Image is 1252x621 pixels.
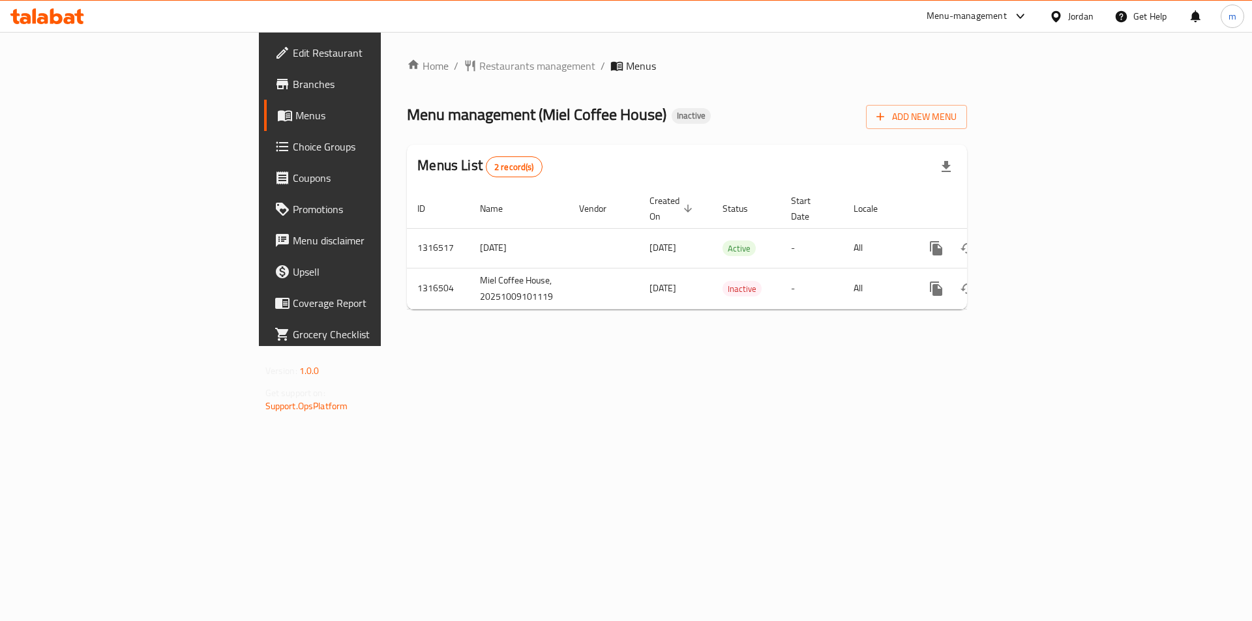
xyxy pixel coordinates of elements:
span: Inactive [672,110,711,121]
table: enhanced table [407,189,1056,310]
span: m [1229,9,1236,23]
span: Grocery Checklist [293,326,458,342]
span: 1.0.0 [299,362,320,379]
span: Edit Restaurant [293,45,458,61]
a: Edit Restaurant [264,37,468,68]
h2: Menus List [417,156,542,177]
td: - [781,268,843,309]
span: [DATE] [649,280,676,296]
a: Grocery Checklist [264,319,468,350]
span: Promotions [293,201,458,217]
div: Jordan [1068,9,1094,23]
span: Vendor [579,201,623,216]
span: Active [723,241,756,256]
span: Add New Menu [876,109,957,125]
span: Upsell [293,264,458,280]
a: Upsell [264,256,468,287]
span: Status [723,201,765,216]
span: Choice Groups [293,139,458,154]
a: Coupons [264,162,468,194]
span: Get support on: [265,384,325,401]
button: Change Status [952,233,983,264]
span: Restaurants management [479,58,595,74]
span: Menus [295,108,458,123]
span: Locale [854,201,895,216]
div: Inactive [672,108,711,124]
button: Add New Menu [866,105,967,129]
th: Actions [910,189,1056,229]
a: Support.OpsPlatform [265,397,348,414]
span: Inactive [723,282,762,296]
a: Promotions [264,194,468,225]
div: Export file [931,151,962,182]
a: Choice Groups [264,131,468,162]
a: Branches [264,68,468,100]
td: - [781,228,843,268]
a: Coverage Report [264,287,468,319]
span: Coupons [293,170,458,186]
span: Branches [293,76,458,92]
span: Version: [265,362,297,379]
div: Menu-management [927,8,1007,24]
span: Coverage Report [293,295,458,311]
nav: breadcrumb [407,58,967,74]
span: Menu disclaimer [293,233,458,248]
span: Created On [649,193,696,224]
a: Menus [264,100,468,131]
span: Menu management ( Miel Coffee House ) [407,100,666,129]
li: / [601,58,605,74]
span: Start Date [791,193,827,224]
td: [DATE] [469,228,569,268]
span: Menus [626,58,656,74]
td: All [843,228,910,268]
button: more [921,233,952,264]
button: more [921,273,952,304]
span: ID [417,201,442,216]
td: All [843,268,910,309]
div: Inactive [723,281,762,296]
span: 2 record(s) [486,161,542,173]
div: Total records count [486,156,543,177]
span: Name [480,201,520,216]
a: Menu disclaimer [264,225,468,256]
td: Miel Coffee House, 20251009101119 [469,268,569,309]
button: Change Status [952,273,983,304]
span: [DATE] [649,239,676,256]
a: Restaurants management [464,58,595,74]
